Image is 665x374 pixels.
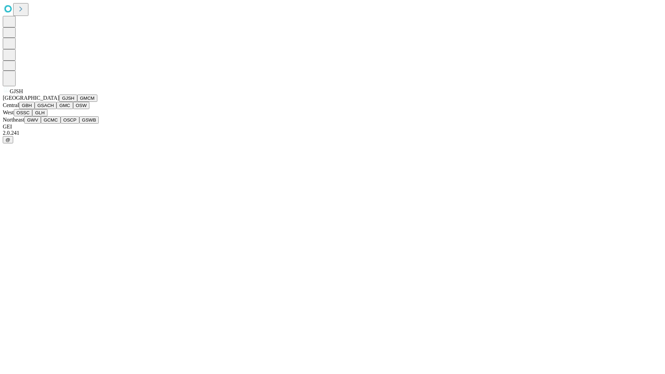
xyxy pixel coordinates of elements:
button: GMC [56,102,73,109]
button: OSW [73,102,90,109]
button: OSSC [14,109,33,116]
span: Northeast [3,117,24,123]
button: GJSH [59,95,77,102]
span: @ [6,137,10,142]
button: OSCP [61,116,79,124]
div: GEI [3,124,662,130]
button: GBH [19,102,35,109]
span: GJSH [10,88,23,94]
button: GSWB [79,116,99,124]
button: @ [3,136,13,143]
span: Central [3,102,19,108]
div: 2.0.241 [3,130,662,136]
button: GLH [32,109,47,116]
button: GWV [24,116,41,124]
button: GMCM [77,95,97,102]
button: GCMC [41,116,61,124]
button: GSACH [35,102,56,109]
span: [GEOGRAPHIC_DATA] [3,95,59,101]
span: West [3,109,14,115]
